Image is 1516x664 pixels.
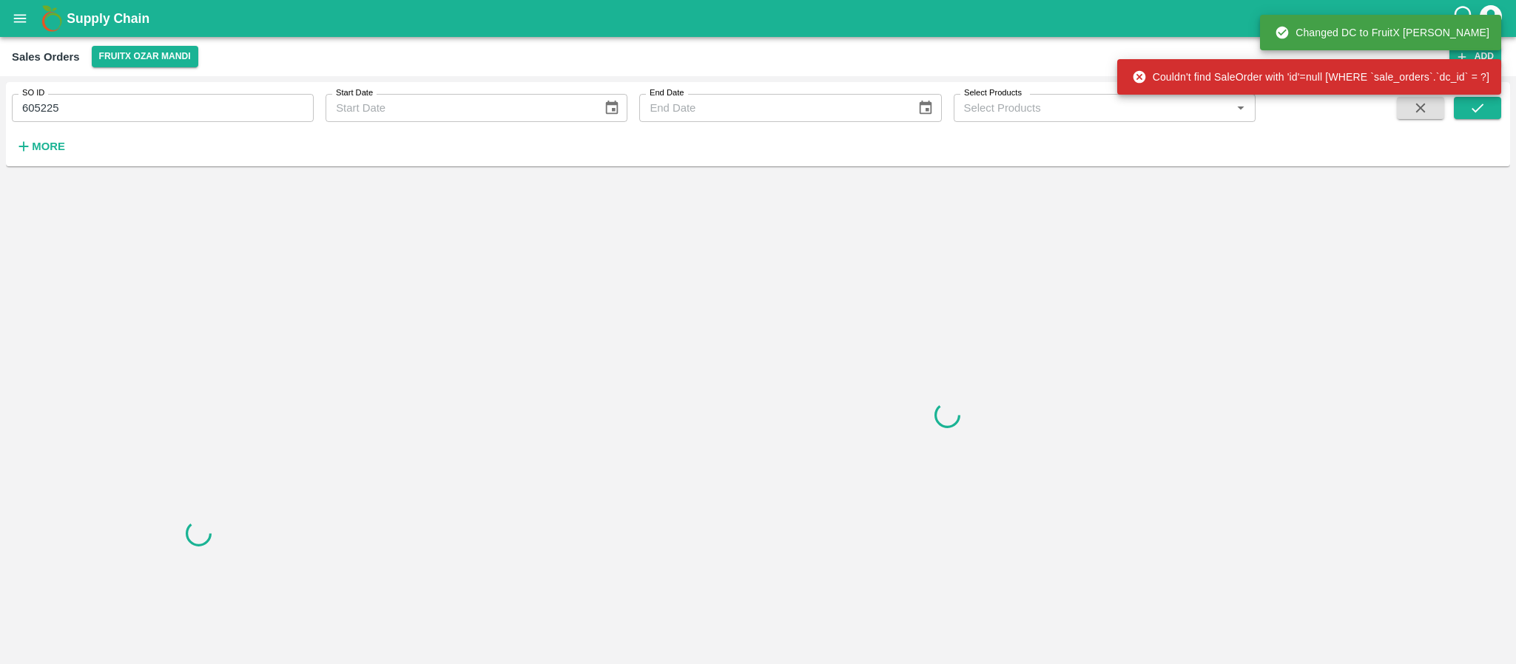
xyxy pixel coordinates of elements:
[32,140,65,152] strong: More
[639,94,906,122] input: End Date
[336,87,373,99] label: Start Date
[12,134,69,159] button: More
[37,4,67,33] img: logo
[958,98,1227,118] input: Select Products
[964,87,1022,99] label: Select Products
[650,87,684,99] label: End Date
[326,94,592,122] input: Start Date
[1231,98,1250,118] button: Open
[12,47,80,67] div: Sales Orders
[3,1,37,35] button: open drawer
[912,94,940,122] button: Choose date
[1452,5,1478,32] div: customer-support
[598,94,626,122] button: Choose date
[12,94,314,122] input: Enter SO ID
[22,87,44,99] label: SO ID
[1132,64,1489,90] div: Couldn't find SaleOrder with 'id'=null [WHERE `sale_orders`.`dc_id` = ?]
[92,46,198,67] button: Select DC
[1275,19,1489,46] div: Changed DC to FruitX [PERSON_NAME]
[1478,3,1504,34] div: account of current user
[67,11,149,26] b: Supply Chain
[67,8,1452,29] a: Supply Chain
